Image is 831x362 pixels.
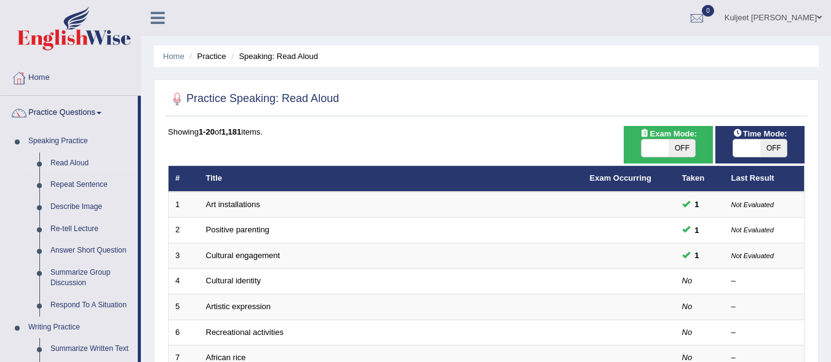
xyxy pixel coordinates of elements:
[760,140,787,157] span: OFF
[45,262,138,294] a: Summarize Group Discussion
[206,353,246,362] a: African rice
[682,353,693,362] em: No
[690,249,704,262] span: You can still take this question
[199,166,583,192] th: Title
[690,224,704,237] span: You can still take this question
[731,252,774,259] small: Not Evaluated
[206,200,260,209] a: Art installations
[45,152,138,175] a: Read Aloud
[675,166,725,192] th: Taken
[45,174,138,196] a: Repeat Sentence
[169,269,199,294] td: 4
[590,173,651,183] a: Exam Occurring
[186,50,226,62] li: Practice
[45,196,138,218] a: Describe Image
[23,130,138,152] a: Speaking Practice
[45,294,138,317] a: Respond To A Situation
[731,201,774,208] small: Not Evaluated
[206,276,261,285] a: Cultural identity
[168,90,339,108] h2: Practice Speaking: Read Aloud
[725,166,805,192] th: Last Result
[206,251,280,260] a: Cultural engagement
[206,225,269,234] a: Positive parenting
[624,126,713,163] div: Show exams occurring in exams
[221,127,242,136] b: 1,181
[1,96,138,127] a: Practice Questions
[1,61,141,92] a: Home
[45,338,138,360] a: Summarize Written Text
[702,5,714,17] span: 0
[682,276,693,285] em: No
[45,240,138,262] a: Answer Short Question
[731,226,774,234] small: Not Evaluated
[682,328,693,337] em: No
[731,301,798,313] div: –
[728,127,792,140] span: Time Mode:
[682,302,693,311] em: No
[635,127,701,140] span: Exam Mode:
[199,127,215,136] b: 1-20
[169,166,199,192] th: #
[690,198,704,211] span: You can still take this question
[168,126,805,138] div: Showing of items.
[228,50,318,62] li: Speaking: Read Aloud
[731,275,798,287] div: –
[23,317,138,339] a: Writing Practice
[163,52,185,61] a: Home
[731,327,798,339] div: –
[169,218,199,243] td: 2
[169,192,199,218] td: 1
[206,328,284,337] a: Recreational activities
[169,320,199,345] td: 6
[669,140,696,157] span: OFF
[169,243,199,269] td: 3
[206,302,271,311] a: Artistic expression
[45,218,138,240] a: Re-tell Lecture
[169,294,199,320] td: 5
